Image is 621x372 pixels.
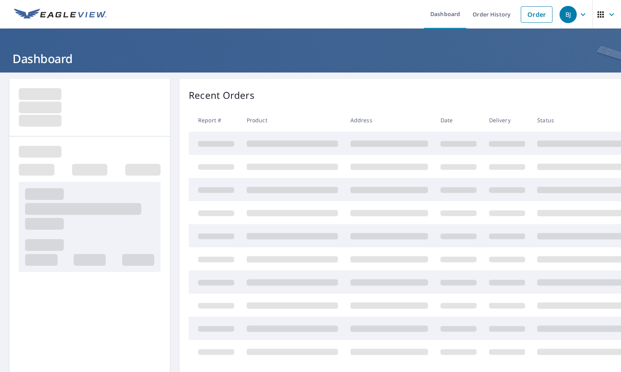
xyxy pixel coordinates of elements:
[521,6,552,23] a: Order
[240,109,344,132] th: Product
[483,109,531,132] th: Delivery
[189,88,255,102] p: Recent Orders
[344,109,434,132] th: Address
[9,51,612,67] h1: Dashboard
[14,9,107,20] img: EV Logo
[189,109,240,132] th: Report #
[434,109,483,132] th: Date
[560,6,577,23] div: BJ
